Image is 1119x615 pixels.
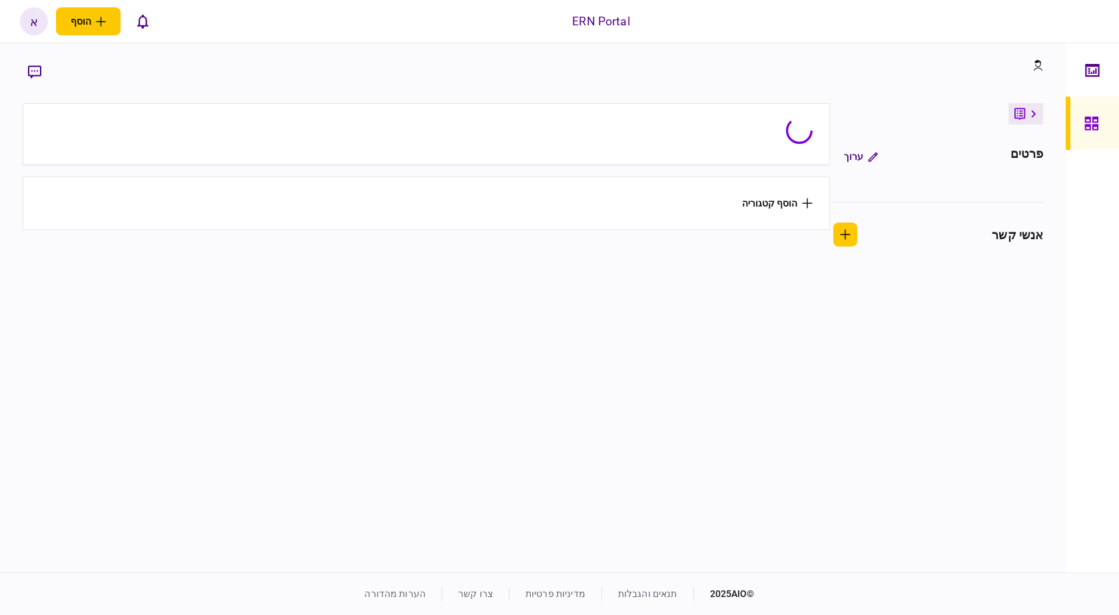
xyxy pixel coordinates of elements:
[1010,145,1044,169] div: פרטים
[20,7,48,35] button: א
[56,7,121,35] button: פתח תפריט להוספת לקוח
[833,145,889,169] button: ערוך
[364,588,426,599] a: הערות מהדורה
[572,13,629,30] div: ERN Portal
[526,588,585,599] a: מדיניות פרטיות
[992,226,1043,244] div: אנשי קשר
[742,198,813,209] button: הוסף קטגוריה
[129,7,157,35] button: פתח רשימת התראות
[618,588,677,599] a: תנאים והגבלות
[693,587,755,601] div: © 2025 AIO
[458,588,493,599] a: צרו קשר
